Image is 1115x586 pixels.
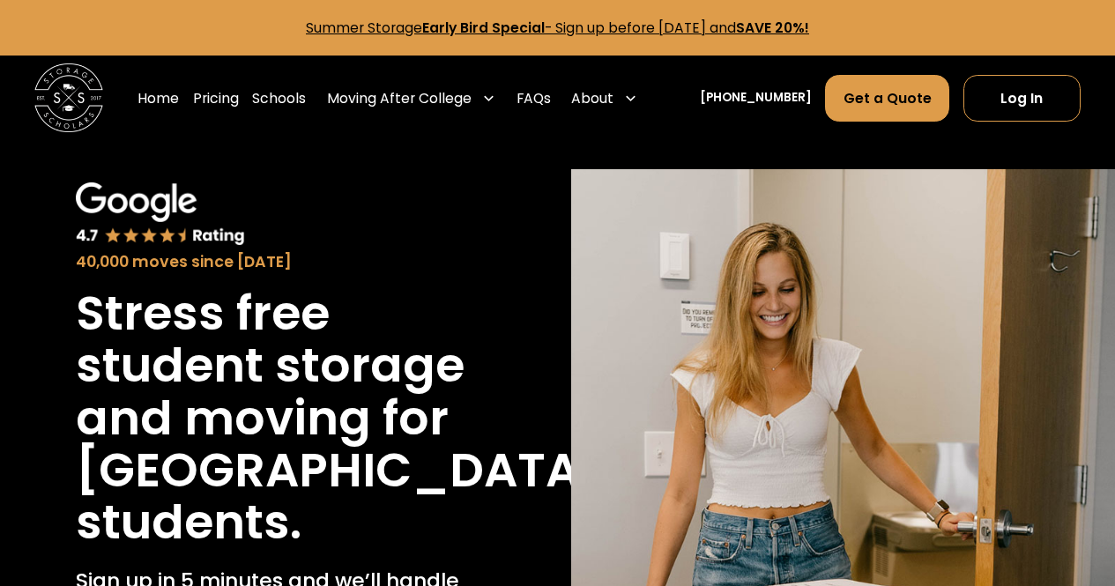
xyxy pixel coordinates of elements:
[571,88,613,108] div: About
[422,19,545,37] strong: Early Bird Special
[564,74,644,122] div: About
[138,74,179,122] a: Home
[825,75,949,122] a: Get a Quote
[76,496,301,548] h1: students.
[736,19,809,37] strong: SAVE 20%!
[76,182,245,247] img: Google 4.7 star rating
[327,88,472,108] div: Moving After College
[320,74,502,122] div: Moving After College
[34,63,103,132] img: Storage Scholars main logo
[34,63,103,132] a: home
[306,19,809,37] a: Summer StorageEarly Bird Special- Sign up before [DATE] andSAVE 20%!
[76,444,603,496] h1: [GEOGRAPHIC_DATA]
[252,74,306,122] a: Schools
[963,75,1081,122] a: Log In
[700,89,812,108] a: [PHONE_NUMBER]
[76,287,467,443] h1: Stress free student storage and moving for
[76,250,467,273] div: 40,000 moves since [DATE]
[193,74,239,122] a: Pricing
[517,74,551,122] a: FAQs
